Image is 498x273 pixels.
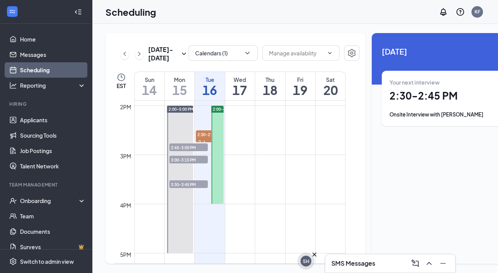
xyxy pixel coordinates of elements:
[169,143,208,151] span: 2:45-3:00 PM
[20,224,86,239] a: Documents
[20,128,86,143] a: Sourcing Tools
[327,50,333,56] svg: ChevronDown
[20,47,86,62] a: Messages
[135,49,143,58] svg: ChevronRight
[165,76,194,83] div: Mon
[135,76,164,83] div: Sun
[20,208,86,224] a: Team
[475,8,480,15] div: KF
[225,76,255,83] div: Wed
[74,8,82,16] svg: Collapse
[437,257,449,270] button: Minimize
[286,83,315,97] h1: 19
[119,250,133,259] div: 5pm
[135,72,164,100] a: September 14, 2025
[120,48,129,60] button: ChevronLeft
[179,49,189,58] svg: SmallChevronDown
[255,72,285,100] a: September 18, 2025
[121,49,129,58] svg: ChevronLeft
[9,258,17,265] svg: Settings
[20,258,74,265] div: Switch to admin view
[117,73,126,82] svg: Clock
[344,45,359,61] button: Settings
[409,257,421,270] button: ComposeMessage
[105,5,156,18] h1: Scheduling
[197,140,202,145] svg: User
[196,130,224,138] span: 2:30-2:45 PM
[9,82,17,89] svg: Analysis
[20,62,86,78] a: Scheduling
[20,32,86,47] a: Home
[286,76,315,83] div: Fri
[20,197,79,205] div: Onboarding
[286,72,315,100] a: September 19, 2025
[135,83,164,97] h1: 14
[347,48,356,58] svg: Settings
[169,180,208,188] span: 3:30-3:45 PM
[389,78,496,86] div: Your next interview
[255,83,285,97] h1: 18
[316,76,345,83] div: Sat
[423,257,435,270] button: ChevronUp
[438,259,448,268] svg: Minimize
[389,89,496,102] h1: 2:30 - 2:45 PM
[244,49,251,57] svg: ChevronDown
[9,101,84,107] div: Hiring
[20,239,86,255] a: SurveysCrown
[169,156,208,163] span: 3:00-3:15 PM
[311,251,318,258] svg: Cross
[195,83,224,97] h1: 16
[119,201,133,210] div: 4pm
[135,48,144,60] button: ChevronRight
[20,143,86,158] a: Job Postings
[189,45,258,61] button: Calendars (1)ChevronDown
[316,72,345,100] a: September 20, 2025
[331,259,375,268] h3: SMS Messages
[195,72,224,100] a: September 16, 2025
[213,107,238,112] span: 2:00-4:00 PM
[269,49,324,57] input: Manage availability
[424,259,434,268] svg: ChevronUp
[119,103,133,111] div: 2pm
[225,83,255,97] h1: 17
[9,197,17,205] svg: UserCheck
[255,76,285,83] div: Thu
[389,111,496,118] div: Onsite Interview with [PERSON_NAME]
[20,82,86,89] div: Reporting
[165,83,194,97] h1: 15
[20,112,86,128] a: Applicants
[344,45,359,62] a: Settings
[225,72,255,100] a: September 17, 2025
[165,72,194,100] a: September 15, 2025
[9,181,84,188] div: Team Management
[203,140,206,145] span: 1
[439,7,448,17] svg: Notifications
[169,107,194,112] span: 2:00-5:00 PM
[303,258,309,265] div: SH
[117,82,126,90] span: EST
[119,152,133,160] div: 3pm
[195,76,224,83] div: Tue
[316,83,345,97] h1: 20
[20,158,86,174] a: Talent Network
[411,259,420,268] svg: ComposeMessage
[8,8,16,15] svg: WorkstreamLogo
[456,7,465,17] svg: QuestionInfo
[148,45,179,62] h3: [DATE] - [DATE]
